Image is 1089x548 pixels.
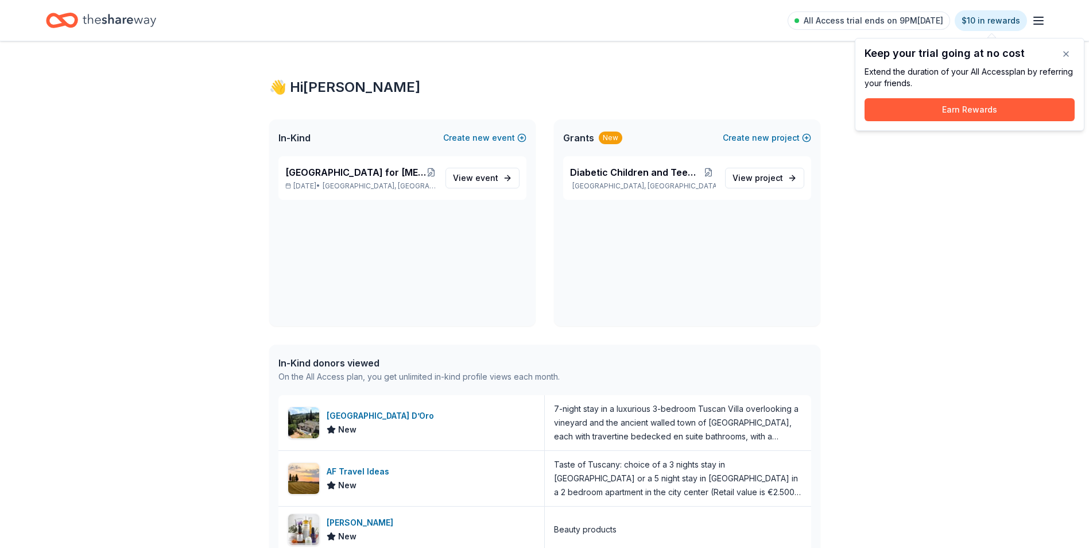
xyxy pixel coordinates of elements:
a: View project [725,168,804,188]
button: Createnewevent [443,131,526,145]
img: Image for Villa Sogni D’Oro [288,407,319,438]
button: Earn Rewards [865,98,1075,121]
span: new [752,131,769,145]
span: [GEOGRAPHIC_DATA], [GEOGRAPHIC_DATA] [323,182,436,191]
a: View event [445,168,520,188]
div: New [599,132,622,144]
span: [GEOGRAPHIC_DATA] for [MEDICAL_DATA] Golf Tournament Fundraiser [285,165,427,179]
div: Beauty products [554,523,617,537]
div: [GEOGRAPHIC_DATA] D’Oro [327,409,439,423]
div: On the All Access plan, you get unlimited in-kind profile views each month. [278,370,560,384]
span: New [338,530,356,543]
span: new [472,131,490,145]
div: 7-night stay in a luxurious 3-bedroom Tuscan Villa overlooking a vineyard and the ancient walled ... [554,402,802,443]
span: New [338,478,356,492]
div: Extend the duration of your All Access plan by referring your friends. [865,66,1075,89]
div: 👋 Hi [PERSON_NAME] [269,78,820,97]
span: Grants [563,131,594,145]
button: Createnewproject [723,131,811,145]
span: project [755,173,783,183]
div: In-Kind donors viewed [278,356,560,370]
div: Keep your trial going at no cost [865,48,1075,59]
span: All Access trial ends on 9PM[DATE] [804,14,943,28]
a: $10 in rewards [955,10,1027,31]
p: [GEOGRAPHIC_DATA], [GEOGRAPHIC_DATA] [570,182,716,191]
div: AF Travel Ideas [327,465,394,478]
img: Image for Kiehl's [288,514,319,545]
a: All Access trial ends on 9PM[DATE] [788,11,950,30]
span: event [475,173,498,183]
span: Diabetic Children and Teen Camp Endowment [570,165,702,179]
img: Image for AF Travel Ideas [288,463,319,494]
span: View [453,171,498,185]
a: Home [46,7,156,34]
span: View [733,171,783,185]
div: Taste of Tuscany: choice of a 3 nights stay in [GEOGRAPHIC_DATA] or a 5 night stay in [GEOGRAPHIC... [554,458,802,499]
p: [DATE] • [285,182,436,191]
span: In-Kind [278,131,311,145]
span: New [338,423,356,437]
div: [PERSON_NAME] [327,516,398,530]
